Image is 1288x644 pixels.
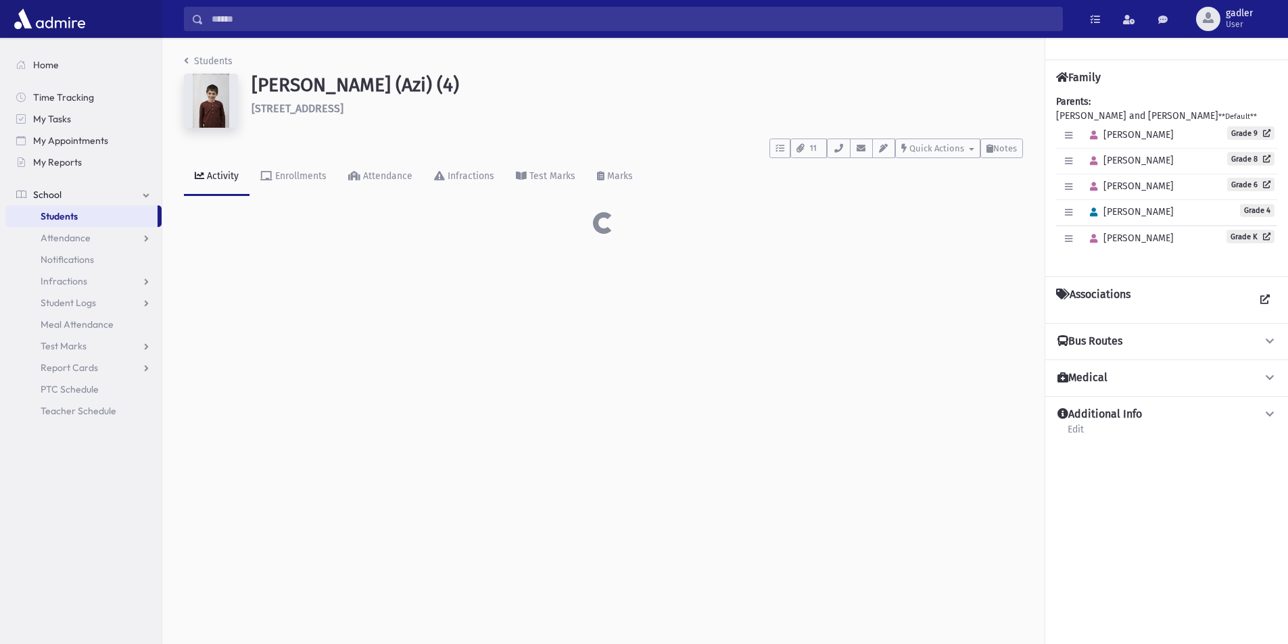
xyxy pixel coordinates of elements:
[980,139,1023,158] button: Notes
[806,143,821,155] span: 11
[5,151,162,173] a: My Reports
[33,91,94,103] span: Time Tracking
[33,59,59,71] span: Home
[909,143,964,153] span: Quick Actions
[1084,155,1174,166] span: [PERSON_NAME]
[5,184,162,205] a: School
[1227,152,1274,166] a: Grade 8
[41,340,87,352] span: Test Marks
[1056,407,1277,422] button: Additional Info
[33,134,108,147] span: My Appointments
[252,74,1023,97] h1: [PERSON_NAME] (Azi) (4)
[1056,335,1277,349] button: Bus Routes
[184,158,249,196] a: Activity
[204,170,239,182] div: Activity
[184,74,238,128] img: 2QAAAAAAAAAAAAAAAAAAAAAAAAAAAAAAAAAAAAAAAAAAAAAAAAAAAAAAAAAAAAAAAAAAAAAAAAAAAAAAAAAAAAAAAAAAAAAAA...
[5,335,162,357] a: Test Marks
[5,54,162,76] a: Home
[790,139,827,158] button: 11
[5,314,162,335] a: Meal Attendance
[41,362,98,374] span: Report Cards
[1226,230,1274,243] a: Grade K
[184,55,233,67] a: Students
[5,249,162,270] a: Notifications
[1056,71,1101,84] h4: Family
[360,170,412,182] div: Attendance
[41,318,114,330] span: Meal Attendance
[337,158,423,196] a: Attendance
[5,400,162,422] a: Teacher Schedule
[586,158,644,196] a: Marks
[1227,178,1274,191] a: Grade 6
[41,383,99,395] span: PTC Schedule
[204,7,1062,31] input: Search
[1253,288,1277,312] a: View all Associations
[1226,19,1253,30] span: User
[445,170,494,182] div: Infractions
[41,405,116,417] span: Teacher Schedule
[1056,371,1277,385] button: Medical
[5,227,162,249] a: Attendance
[1057,371,1107,385] h4: Medical
[5,357,162,378] a: Report Cards
[1084,206,1174,218] span: [PERSON_NAME]
[33,189,62,201] span: School
[5,292,162,314] a: Student Logs
[5,108,162,130] a: My Tasks
[5,205,158,227] a: Students
[1067,422,1084,446] a: Edit
[5,86,162,108] a: Time Tracking
[5,130,162,151] a: My Appointments
[5,270,162,292] a: Infractions
[423,158,505,196] a: Infractions
[41,232,91,244] span: Attendance
[1056,96,1091,107] b: Parents:
[993,143,1017,153] span: Notes
[33,156,82,168] span: My Reports
[41,275,87,287] span: Infractions
[527,170,575,182] div: Test Marks
[895,139,980,158] button: Quick Actions
[1057,335,1122,349] h4: Bus Routes
[249,158,337,196] a: Enrollments
[1057,407,1142,422] h4: Additional Info
[1084,129,1174,141] span: [PERSON_NAME]
[1084,180,1174,192] span: [PERSON_NAME]
[33,113,71,125] span: My Tasks
[252,102,1023,115] h6: [STREET_ADDRESS]
[41,297,96,309] span: Student Logs
[41,210,78,222] span: Students
[1240,204,1274,217] span: Grade 4
[272,170,327,182] div: Enrollments
[5,378,162,400] a: PTC Schedule
[1056,288,1130,312] h4: Associations
[1084,232,1174,244] span: [PERSON_NAME]
[184,54,233,74] nav: breadcrumb
[1226,8,1253,19] span: gadler
[1227,126,1274,140] a: Grade 9
[11,5,89,32] img: AdmirePro
[41,253,94,266] span: Notifications
[505,158,586,196] a: Test Marks
[604,170,633,182] div: Marks
[1056,95,1277,266] div: [PERSON_NAME] and [PERSON_NAME]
